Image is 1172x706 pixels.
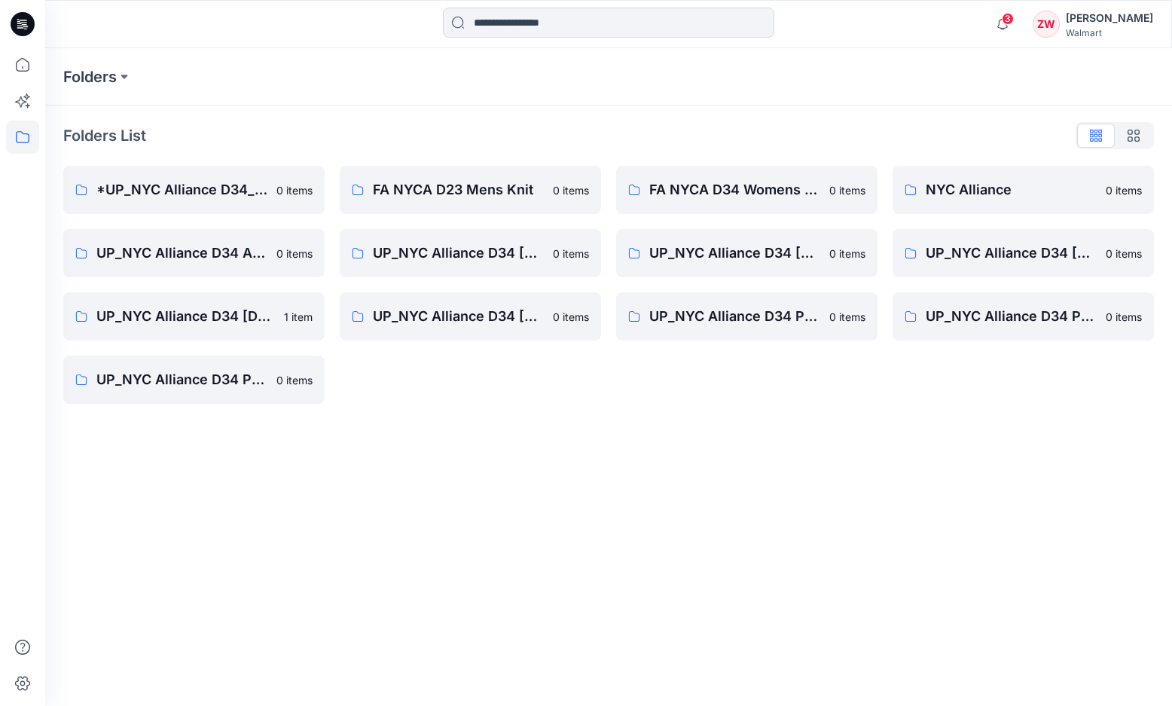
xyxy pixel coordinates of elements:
p: 0 items [276,246,313,261]
p: 0 items [1106,309,1142,325]
p: FA NYCA D23 Mens Knit [373,179,544,200]
p: UP_NYC Alliance D34 Plus Tops, Sweaters and Dresses [96,369,267,390]
p: 1 item [284,309,313,325]
p: UP_NYC Alliance D34 [DEMOGRAPHIC_DATA] Knit Tops [96,306,275,327]
p: UP_NYC Alliance D34 Activewear Sweaters [96,243,267,264]
a: UP_NYC Alliance D34 [DEMOGRAPHIC_DATA] Jackets/ Woven Tops0 items [893,229,1154,277]
a: UP_NYC Alliance D34 [DEMOGRAPHIC_DATA] Knit Tops1 item [63,292,325,341]
p: 0 items [553,309,589,325]
p: NYC Alliance [926,179,1097,200]
p: 0 items [553,246,589,261]
div: ZW [1033,11,1060,38]
p: UP_NYC Alliance D34 Plus Bottoms [649,306,820,327]
p: UP_NYC Alliance D34 [DEMOGRAPHIC_DATA] Bottoms [373,243,544,264]
a: FA NYCA D34 Womens Knits0 items [616,166,877,214]
div: Walmart [1066,27,1153,38]
a: *UP_NYC Alliance D34_NYC IN*0 items [63,166,325,214]
a: NYC Alliance0 items [893,166,1154,214]
p: 0 items [276,372,313,388]
a: UP_NYC Alliance D34 [DEMOGRAPHIC_DATA] Bottoms0 items [340,229,601,277]
a: UP_NYC Alliance D34 [DEMOGRAPHIC_DATA] Sweaters0 items [340,292,601,341]
p: UP_NYC Alliance D34 [DEMOGRAPHIC_DATA] Dresses [649,243,820,264]
p: *UP_NYC Alliance D34_NYC IN* [96,179,267,200]
span: 3 [1002,13,1014,25]
a: UP_NYC Alliance D34 Activewear Sweaters0 items [63,229,325,277]
p: 0 items [553,182,589,198]
a: UP_NYC Alliance D34 Plus Bottoms0 items [616,292,877,341]
a: UP_NYC Alliance D34 [DEMOGRAPHIC_DATA] Dresses0 items [616,229,877,277]
a: FA NYCA D23 Mens Knit0 items [340,166,601,214]
a: UP_NYC Alliance D34 Plus Tops, Sweaters and Dresses0 items [63,356,325,404]
p: UP_NYC Alliance D34 [DEMOGRAPHIC_DATA] Sweaters [373,306,544,327]
p: 0 items [829,182,865,198]
p: 0 items [829,309,865,325]
p: UP_NYC Alliance D34 Plus Tops, Dresses and Sweaters [926,306,1097,327]
div: [PERSON_NAME] [1066,9,1153,27]
p: UP_NYC Alliance D34 [DEMOGRAPHIC_DATA] Jackets/ Woven Tops [926,243,1097,264]
p: 0 items [829,246,865,261]
p: 0 items [1106,182,1142,198]
a: Folders [63,66,117,87]
p: FA NYCA D34 Womens Knits [649,179,820,200]
p: Folders List [63,124,146,147]
a: UP_NYC Alliance D34 Plus Tops, Dresses and Sweaters0 items [893,292,1154,341]
p: 0 items [276,182,313,198]
p: 0 items [1106,246,1142,261]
